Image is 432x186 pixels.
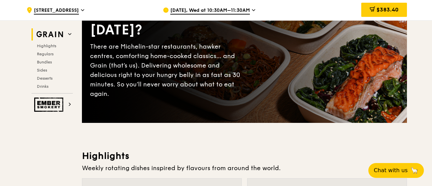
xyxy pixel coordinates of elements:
[37,60,52,64] span: Bundles
[37,76,52,81] span: Desserts
[37,68,47,73] span: Sides
[37,52,53,56] span: Regulars
[376,6,398,13] span: $383.40
[410,166,418,175] span: 🦙
[90,42,244,99] div: There are Michelin-star restaurants, hawker centres, comforting home-cooked classics… and Grain (...
[82,163,407,173] div: Weekly rotating dishes inspired by flavours from around the world.
[34,98,65,112] img: Ember Smokery web logo
[34,28,65,41] img: Grain web logo
[368,163,424,178] button: Chat with us🦙
[34,7,79,15] span: [STREET_ADDRESS]
[90,3,244,39] div: What will you eat [DATE]?
[37,84,48,89] span: Drinks
[82,150,407,162] h3: Highlights
[37,44,56,48] span: Highlights
[170,7,250,15] span: [DATE], Wed at 10:30AM–11:30AM
[374,166,408,175] span: Chat with us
